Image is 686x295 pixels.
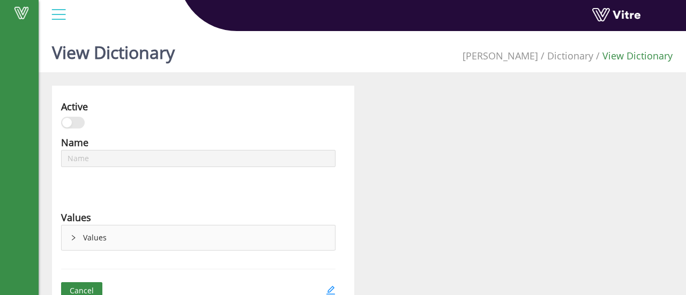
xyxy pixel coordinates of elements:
li: View Dictionary [593,48,673,63]
span: edit [326,285,335,295]
div: Active [61,99,88,114]
h1: View Dictionary [52,27,175,72]
a: Dictionary [547,49,593,62]
input: Name [61,150,335,167]
div: Values [61,210,91,225]
div: rightValues [62,225,335,250]
span: right [70,235,77,241]
div: Name [61,135,88,150]
span: 379 [463,49,538,62]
